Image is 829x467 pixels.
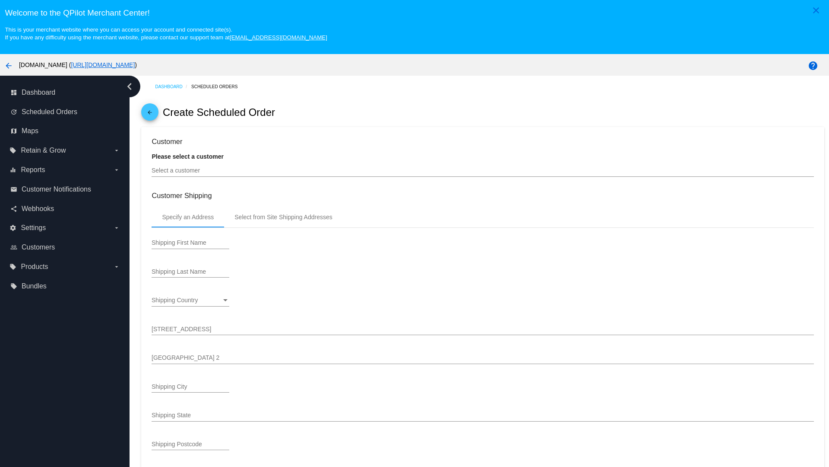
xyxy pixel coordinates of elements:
i: chevron_left [123,80,136,93]
span: Bundles [22,282,47,290]
a: email Customer Notifications [10,182,120,196]
a: people_outline Customers [10,240,120,254]
a: Scheduled Orders [191,80,245,93]
a: dashboard Dashboard [10,86,120,99]
span: Shipping Country [152,297,198,304]
input: Shipping State [152,412,813,419]
span: Retain & Grow [21,147,66,154]
i: email [10,186,17,193]
h3: Customer Shipping [152,192,813,200]
i: local_offer [9,263,16,270]
strong: Please select a customer [152,153,224,160]
a: share Webhooks [10,202,120,216]
a: [URL][DOMAIN_NAME] [71,61,135,68]
mat-icon: arrow_back [145,109,155,120]
i: local_offer [9,147,16,154]
span: Products [21,263,48,271]
span: Customer Notifications [22,186,91,193]
h3: Welcome to the QPilot Merchant Center! [5,8,824,18]
input: Shipping Postcode [152,441,229,448]
input: Shipping Street 1 [152,326,813,333]
mat-icon: help [808,61,818,71]
i: local_offer [10,283,17,290]
div: Specify an Address [162,214,214,221]
input: Shipping Last Name [152,269,229,275]
h2: Create Scheduled Order [163,106,275,118]
span: Webhooks [22,205,54,213]
span: Scheduled Orders [22,108,77,116]
input: Select a customer [152,167,813,174]
input: Shipping City [152,384,229,390]
span: Reports [21,166,45,174]
small: This is your merchant website where you can access your account and connected site(s). If you hav... [5,26,327,41]
span: [DOMAIN_NAME] ( ) [19,61,137,68]
i: update [10,109,17,115]
a: [EMAIL_ADDRESS][DOMAIN_NAME] [230,34,327,41]
i: dashboard [10,89,17,96]
a: local_offer Bundles [10,279,120,293]
a: update Scheduled Orders [10,105,120,119]
input: Shipping First Name [152,240,229,246]
div: Select from Site Shipping Addresses [234,214,332,221]
i: arrow_drop_down [113,263,120,270]
span: Maps [22,127,38,135]
i: map [10,128,17,134]
i: people_outline [10,244,17,251]
i: arrow_drop_down [113,224,120,231]
mat-icon: arrow_back [3,61,14,71]
i: settings [9,224,16,231]
mat-select: Shipping Country [152,297,229,304]
span: Settings [21,224,46,232]
i: equalizer [9,166,16,173]
span: Dashboard [22,89,55,96]
input: Shipping Street 2 [152,355,813,361]
mat-icon: close [811,5,821,16]
a: Dashboard [155,80,191,93]
a: map Maps [10,124,120,138]
i: arrow_drop_down [113,166,120,173]
i: arrow_drop_down [113,147,120,154]
i: share [10,205,17,212]
h3: Customer [152,138,813,146]
span: Customers [22,243,55,251]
